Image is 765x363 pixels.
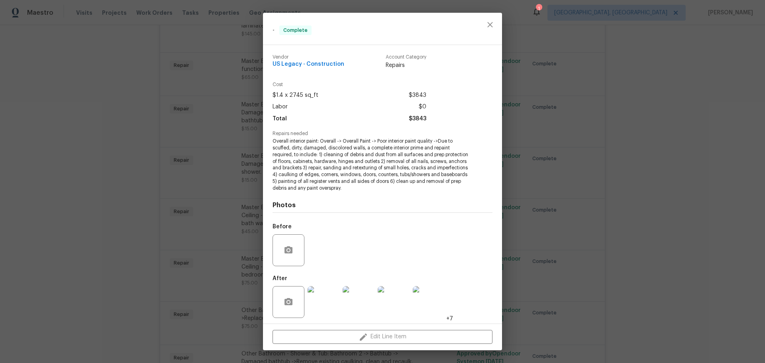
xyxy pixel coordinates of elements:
[273,201,492,209] h4: Photos
[273,276,287,281] h5: After
[446,315,453,323] span: +7
[419,101,426,113] span: $0
[536,5,541,13] div: 1
[386,55,426,60] span: Account Category
[273,55,344,60] span: Vendor
[280,26,311,34] span: Complete
[273,61,344,67] span: US Legacy - Construction
[273,90,318,101] span: $1.4 x 2745 sq_ft
[273,113,287,125] span: Total
[409,90,426,101] span: $3843
[273,224,292,230] h5: Before
[481,15,500,34] button: close
[273,82,426,87] span: Cost
[409,113,426,125] span: $3843
[386,61,426,69] span: Repairs
[273,138,471,191] span: Overall interior paint: Overall -> Overall Paint -> Poor interior paint quality ->Due to scuffed,...
[273,131,492,136] span: Repairs needed
[273,101,288,113] span: Labor
[273,27,275,33] span: -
